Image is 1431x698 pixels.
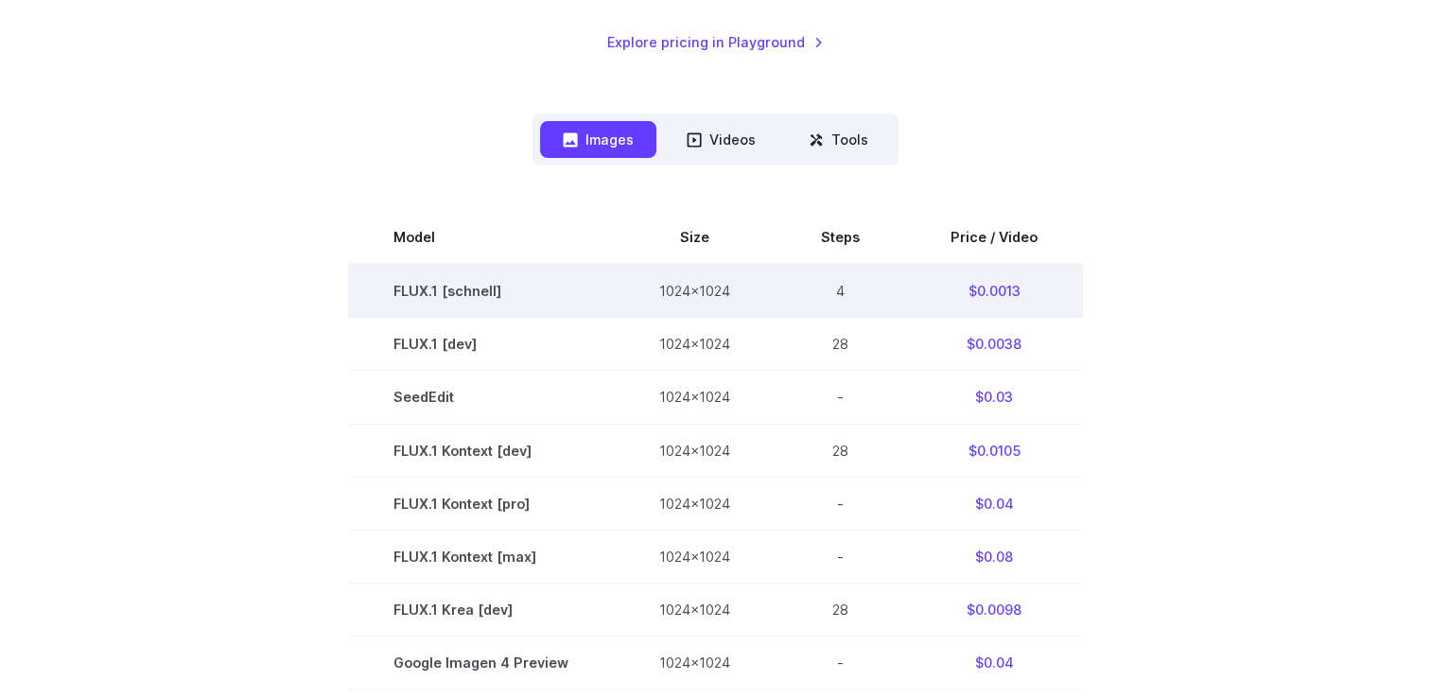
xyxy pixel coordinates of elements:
[540,121,656,158] button: Images
[776,477,905,530] td: -
[776,211,905,264] th: Steps
[776,530,905,583] td: -
[614,477,776,530] td: 1024x1024
[348,583,614,636] td: FLUX.1 Krea [dev]
[348,264,614,318] td: FLUX.1 [schnell]
[614,636,776,689] td: 1024x1024
[776,371,905,424] td: -
[905,477,1083,530] td: $0.04
[614,264,776,318] td: 1024x1024
[348,211,614,264] th: Model
[776,583,905,636] td: 28
[664,121,778,158] button: Videos
[905,424,1083,477] td: $0.0105
[348,477,614,530] td: FLUX.1 Kontext [pro]
[905,530,1083,583] td: $0.08
[348,371,614,424] td: SeedEdit
[348,424,614,477] td: FLUX.1 Kontext [dev]
[614,530,776,583] td: 1024x1024
[614,583,776,636] td: 1024x1024
[905,371,1083,424] td: $0.03
[776,636,905,689] td: -
[905,318,1083,371] td: $0.0038
[786,121,891,158] button: Tools
[905,264,1083,318] td: $0.0013
[905,583,1083,636] td: $0.0098
[776,264,905,318] td: 4
[905,211,1083,264] th: Price / Video
[348,318,614,371] td: FLUX.1 [dev]
[607,31,824,53] a: Explore pricing in Playground
[348,530,614,583] td: FLUX.1 Kontext [max]
[614,211,776,264] th: Size
[776,318,905,371] td: 28
[348,636,614,689] td: Google Imagen 4 Preview
[614,371,776,424] td: 1024x1024
[905,636,1083,689] td: $0.04
[776,424,905,477] td: 28
[614,318,776,371] td: 1024x1024
[614,424,776,477] td: 1024x1024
